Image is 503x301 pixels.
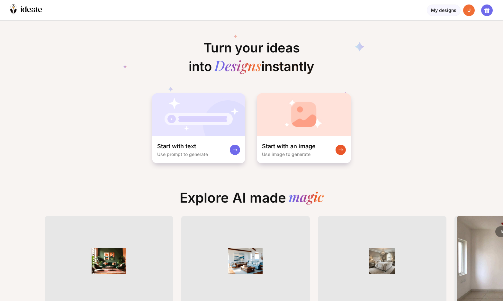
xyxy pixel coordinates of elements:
div: Explore AI made [175,190,329,211]
img: Thumbnailexplore-image9.png [358,248,406,274]
div: My designs [427,5,461,16]
div: Start with text [157,142,196,150]
div: U [463,5,475,16]
img: startWithImageCardBg.jpg [257,93,351,136]
img: startWithTextCardBg.jpg [152,93,245,136]
div: Use image to generate [262,151,310,157]
img: ThumbnailOceanlivingroom.png [221,248,270,274]
div: Start with an image [262,142,316,150]
div: magic [289,190,324,206]
div: Use prompt to generate [157,151,208,157]
img: ThumbnailRustic%20Jungle.png [85,248,133,274]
